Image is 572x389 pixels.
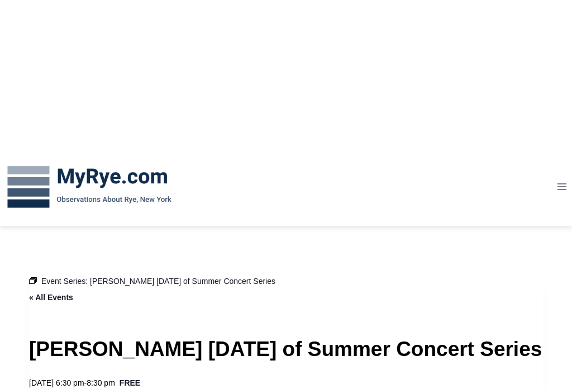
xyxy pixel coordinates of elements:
em: Event Series: [29,275,37,288]
span: 8:30 pm [87,378,115,387]
a: [PERSON_NAME] [DATE] of Summer Concert Series [90,277,275,286]
button: Open menu [551,178,572,196]
span: [DATE] 6:30 pm [29,378,84,387]
a: « All Events [29,293,73,302]
span: Event Series: [41,277,88,286]
h1: [PERSON_NAME] [DATE] of Summer Concert Series [29,335,543,363]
